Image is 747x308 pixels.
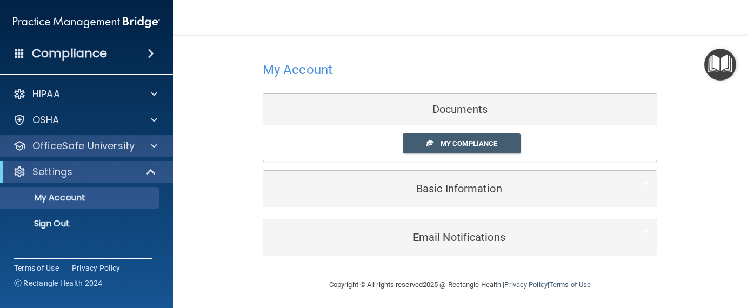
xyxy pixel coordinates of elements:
[704,49,736,81] button: Open Resource Center
[13,139,157,152] a: OfficeSafe University
[14,263,59,273] a: Terms of Use
[13,88,157,101] a: HIPAA
[32,88,60,101] p: HIPAA
[271,225,649,249] a: Email Notifications
[32,113,59,126] p: OSHA
[72,263,121,273] a: Privacy Policy
[263,94,657,125] div: Documents
[271,183,616,195] h5: Basic Information
[263,63,332,77] h4: My Account
[32,165,72,178] p: Settings
[7,218,155,229] p: Sign Out
[441,139,497,148] span: My Compliance
[7,192,155,203] p: My Account
[13,11,160,33] img: PMB logo
[504,280,547,289] a: Privacy Policy
[271,231,616,243] h5: Email Notifications
[32,46,107,61] h4: Compliance
[271,176,649,200] a: Basic Information
[14,278,103,289] span: Ⓒ Rectangle Health 2024
[13,113,157,126] a: OSHA
[32,139,135,152] p: OfficeSafe University
[263,267,657,302] div: Copyright © All rights reserved 2025 @ Rectangle Health | |
[13,165,157,178] a: Settings
[549,280,591,289] a: Terms of Use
